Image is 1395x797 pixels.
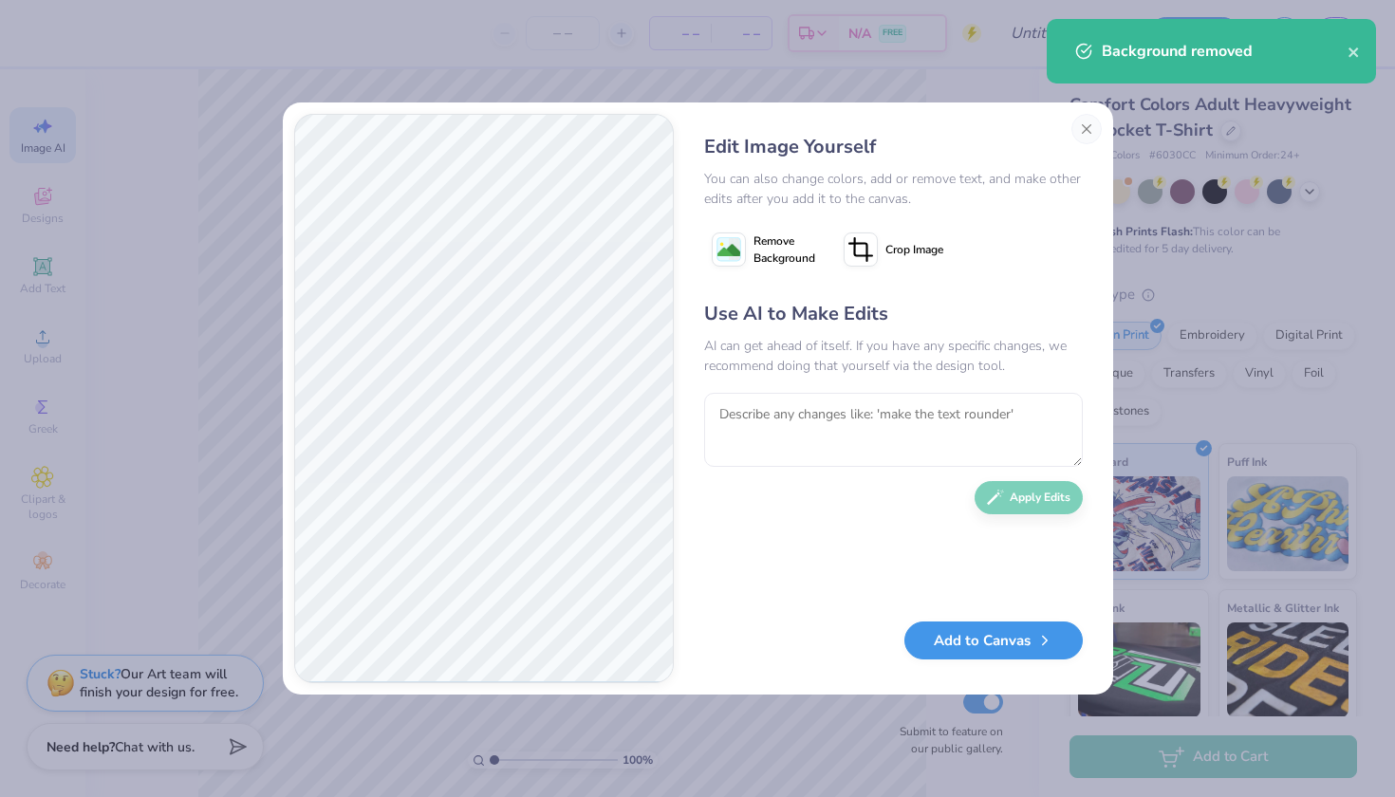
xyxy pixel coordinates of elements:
div: You can also change colors, add or remove text, and make other edits after you add it to the canvas. [704,169,1083,209]
button: close [1348,40,1361,63]
div: Edit Image Yourself [704,133,1083,161]
span: Crop Image [885,241,943,258]
div: Background removed [1102,40,1348,63]
div: AI can get ahead of itself. If you have any specific changes, we recommend doing that yourself vi... [704,336,1083,376]
button: Close [1071,114,1102,144]
span: Remove Background [753,232,815,267]
button: Add to Canvas [904,621,1083,660]
button: Remove Background [704,226,823,273]
button: Crop Image [836,226,955,273]
div: Use AI to Make Edits [704,300,1083,328]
